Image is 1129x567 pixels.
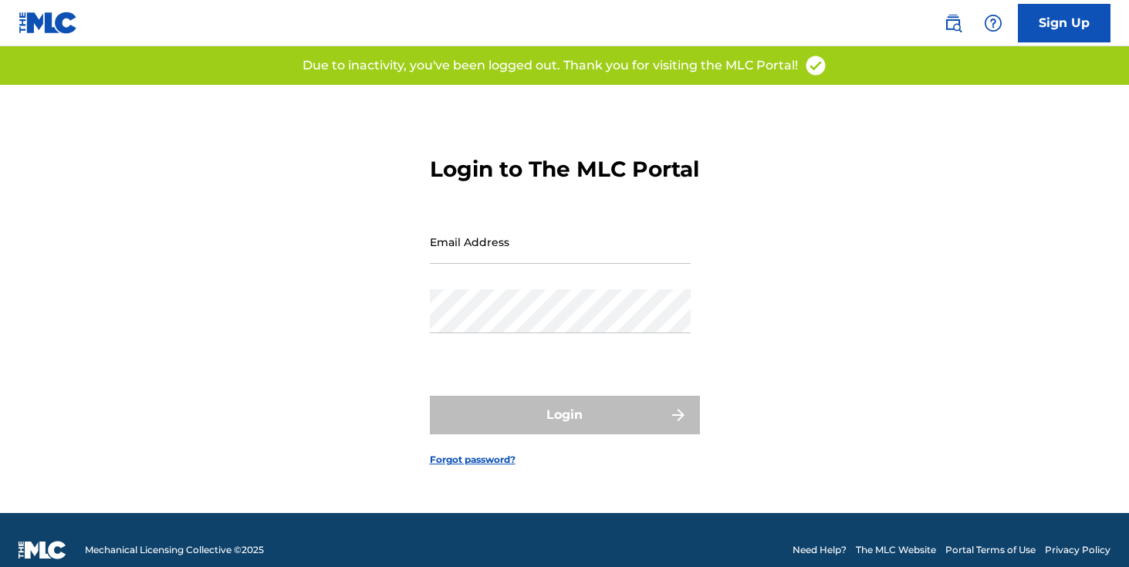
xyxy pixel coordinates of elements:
[938,8,968,39] a: Public Search
[1045,543,1110,557] a: Privacy Policy
[1018,4,1110,42] a: Sign Up
[19,541,66,559] img: logo
[19,12,78,34] img: MLC Logo
[984,14,1002,32] img: help
[430,156,699,183] h3: Login to The MLC Portal
[945,543,1036,557] a: Portal Terms of Use
[303,56,798,75] p: Due to inactivity, you've been logged out. Thank you for visiting the MLC Portal!
[978,8,1009,39] div: Help
[430,453,515,467] a: Forgot password?
[85,543,264,557] span: Mechanical Licensing Collective © 2025
[944,14,962,32] img: search
[793,543,847,557] a: Need Help?
[856,543,936,557] a: The MLC Website
[804,54,827,77] img: access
